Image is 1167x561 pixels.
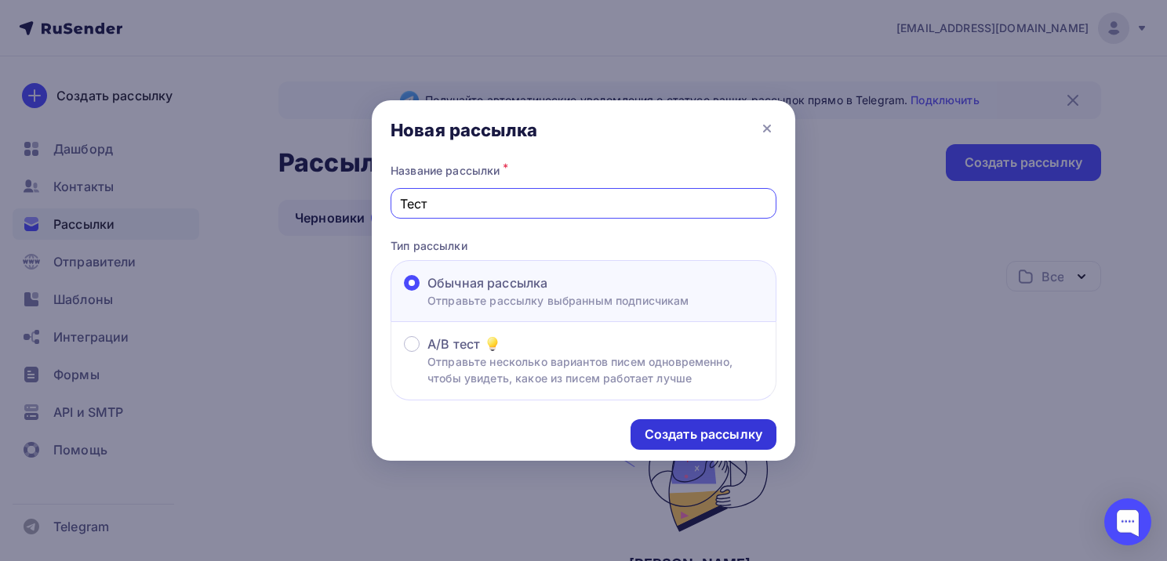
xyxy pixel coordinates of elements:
p: Отправьте рассылку выбранным подписчикам [427,292,689,309]
div: Создать рассылку [645,425,762,443]
input: Придумайте название рассылки [400,194,768,213]
div: Название рассылки [391,160,776,182]
p: Тип рассылки [391,237,776,254]
span: A/B тест [427,335,480,353]
p: Отправьте несколько вариантов писем одновременно, чтобы увидеть, какое из писем работает лучше [427,353,763,386]
div: Новая рассылка [391,119,537,141]
span: Обычная рассылка [427,273,547,292]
